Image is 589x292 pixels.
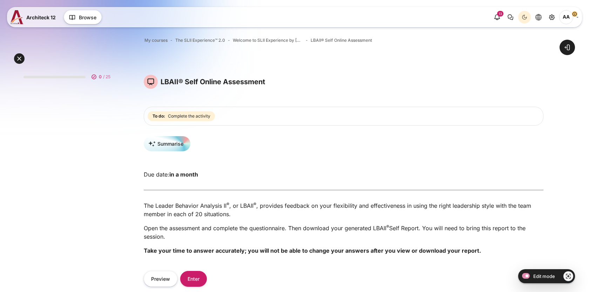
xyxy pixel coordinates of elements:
strong: To do: [153,113,165,119]
span: Architeck 12 [26,14,56,21]
strong: Take your time to answer accurately; you will not be able to change your answers after you view o... [144,247,481,254]
button: Languages [532,11,545,24]
span: Aum Aum [559,10,573,24]
h4: LBAII® Self Online Assessment [161,77,265,86]
button: Light Mode Dark Mode [518,11,531,24]
sup: ® [386,224,389,229]
a: My courses [144,37,168,44]
button: Preview [144,271,177,287]
a: Site administration [546,11,558,24]
div: Due date: [138,170,549,179]
button: There are 0 unread conversations [504,11,517,24]
button: Browse [64,10,102,24]
button: Enter [180,271,207,287]
a: Welcome to SLII Experience by [PERSON_NAME] and BTS [233,37,303,44]
a: User menu [559,10,578,24]
a: The SLII Experience™ 2.0 [175,37,225,44]
span: / 25 [103,74,110,80]
span: 0 [99,74,102,80]
a: 0 / 25 [18,66,119,84]
sup: ® [253,201,256,207]
nav: Navigation bar [144,36,543,45]
img: A12 [11,10,23,24]
a: A12 A12 Architeck 12 [11,10,59,24]
strong: in a month [169,171,198,178]
a: Show/Hide - Region [563,271,573,281]
button: Summarise [144,136,190,151]
div: Dark Mode [519,12,530,22]
span: Edit mode [533,273,555,279]
a: LBAII® Self Online Assessment [311,37,372,44]
div: Completion requirements for LBAII® Self Online Assessment [148,110,216,122]
span: Browse [79,14,96,21]
p: The Leader Behavior Analysis II , or LBAII , provides feedback on your flexibility and effectiven... [144,201,543,218]
sup: ® [226,201,229,207]
div: 13 [497,11,503,16]
p: Open the assessment and complete the questionnaire. Then download your generated LBAII Self Repor... [144,224,543,241]
span: Complete the activity [168,113,210,119]
div: Show notification window with 13 new notifications [491,11,503,24]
